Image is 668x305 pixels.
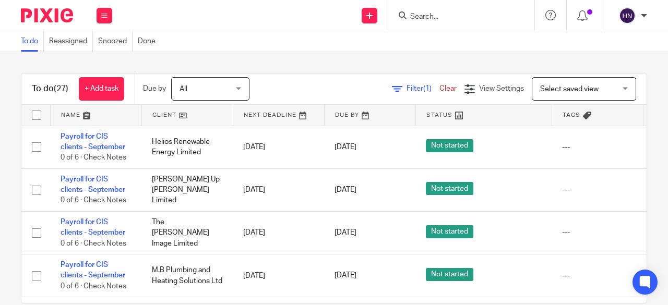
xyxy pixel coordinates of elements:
span: Not started [426,268,473,281]
span: 0 of 6 · Check Notes [61,240,126,247]
img: svg%3E [619,7,636,24]
a: Payroll for CIS clients - September [61,261,125,279]
span: Tags [563,112,580,118]
div: --- [562,142,633,152]
span: 0 of 6 · Check Notes [61,154,126,161]
a: Clear [439,85,457,92]
span: [DATE] [335,229,356,236]
span: Filter [407,85,439,92]
span: (1) [423,85,432,92]
a: Reassigned [49,31,93,52]
input: Search [409,13,503,22]
div: --- [562,271,633,281]
a: Done [138,31,161,52]
span: [DATE] [335,186,356,193]
span: Not started [426,225,473,238]
span: All [180,86,187,93]
h1: To do [32,83,68,94]
div: --- [562,185,633,195]
span: (27) [54,84,68,93]
span: Not started [426,139,473,152]
span: 0 of 6 · Check Notes [61,197,126,204]
span: 0 of 6 · Check Notes [61,283,126,290]
span: Not started [426,182,473,195]
a: Snoozed [98,31,133,52]
span: [DATE] [335,272,356,279]
td: [DATE] [233,126,324,168]
td: [DATE] [233,254,324,297]
span: Select saved view [540,86,599,93]
td: [DATE] [233,168,324,211]
td: The [PERSON_NAME] Image Limited [141,211,233,254]
a: Payroll for CIS clients - September [61,133,125,151]
p: Due by [143,83,166,94]
a: + Add task [79,77,124,101]
a: To do [21,31,44,52]
a: Payroll for CIS clients - September [61,218,125,236]
a: Payroll for CIS clients - September [61,176,125,193]
img: Pixie [21,8,73,22]
td: Helios Renewable Energy Limited [141,126,233,168]
td: [DATE] [233,211,324,254]
td: M.B Plumbing and Heating Solutions Ltd [141,254,233,297]
td: [PERSON_NAME] Up [PERSON_NAME] Limited [141,168,233,211]
div: --- [562,227,633,238]
span: View Settings [479,85,524,92]
span: [DATE] [335,143,356,151]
